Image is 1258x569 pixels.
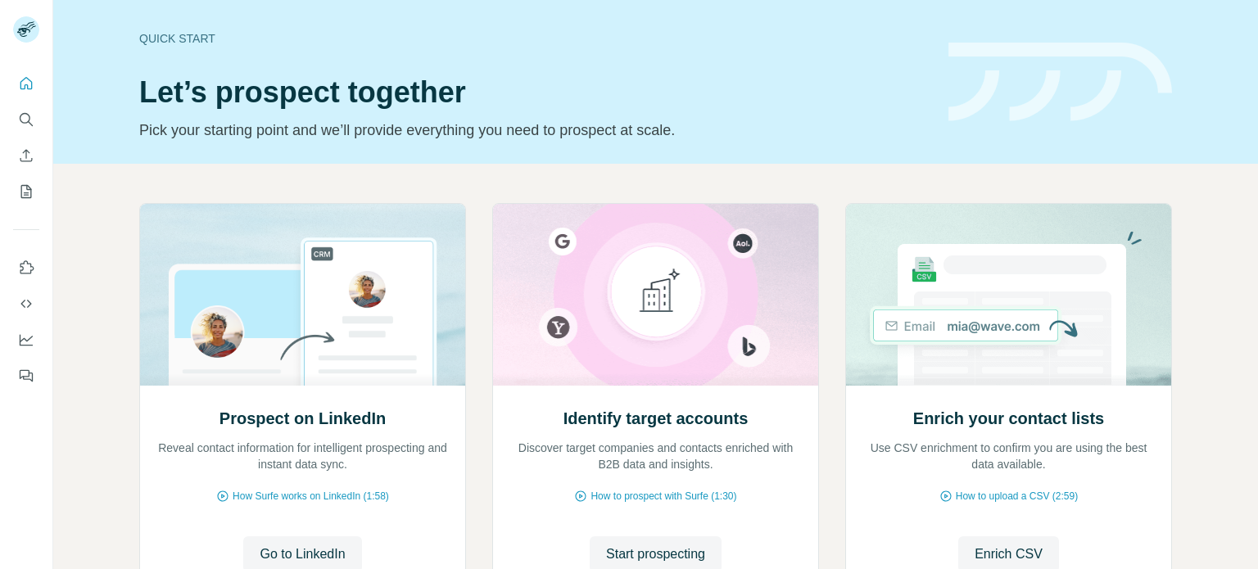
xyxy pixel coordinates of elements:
[219,407,386,430] h2: Prospect on LinkedIn
[260,544,345,564] span: Go to LinkedIn
[13,289,39,318] button: Use Surfe API
[13,105,39,134] button: Search
[13,177,39,206] button: My lists
[956,489,1078,504] span: How to upload a CSV (2:59)
[139,204,466,386] img: Prospect on LinkedIn
[139,119,929,142] p: Pick your starting point and we’ll provide everything you need to prospect at scale.
[509,440,802,472] p: Discover target companies and contacts enriched with B2B data and insights.
[13,361,39,391] button: Feedback
[862,440,1155,472] p: Use CSV enrichment to confirm you are using the best data available.
[13,69,39,98] button: Quick start
[139,30,929,47] div: Quick start
[591,489,736,504] span: How to prospect with Surfe (1:30)
[139,76,929,109] h1: Let’s prospect together
[492,204,819,386] img: Identify target accounts
[13,141,39,170] button: Enrich CSV
[156,440,449,472] p: Reveal contact information for intelligent prospecting and instant data sync.
[606,544,705,564] span: Start prospecting
[845,204,1172,386] img: Enrich your contact lists
[233,489,389,504] span: How Surfe works on LinkedIn (1:58)
[975,544,1043,564] span: Enrich CSV
[13,253,39,282] button: Use Surfe on LinkedIn
[913,407,1104,430] h2: Enrich your contact lists
[563,407,749,430] h2: Identify target accounts
[948,43,1172,122] img: banner
[13,325,39,354] button: Dashboard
